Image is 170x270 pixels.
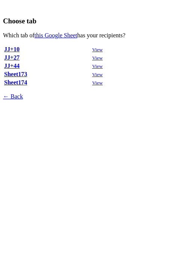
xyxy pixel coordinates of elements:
[6,53,23,60] a: JJ+44
[92,53,111,60] a: View
[6,70,36,77] a: Sheet174
[100,45,111,51] small: View
[44,20,97,27] a: this Google Sheet
[92,36,111,43] a: View
[100,54,111,59] small: View
[6,20,164,28] p: Which tab of has your recipients?
[6,36,23,43] a: JJ+10
[92,61,111,68] a: View
[92,70,111,77] a: View
[100,37,111,42] small: View
[6,44,23,51] a: JJ+27
[92,44,111,51] a: View
[6,61,36,68] a: Sheet173
[100,62,111,67] small: View
[6,89,31,100] a: ← Back
[100,71,111,76] small: View
[6,6,164,17] h3: Choose tab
